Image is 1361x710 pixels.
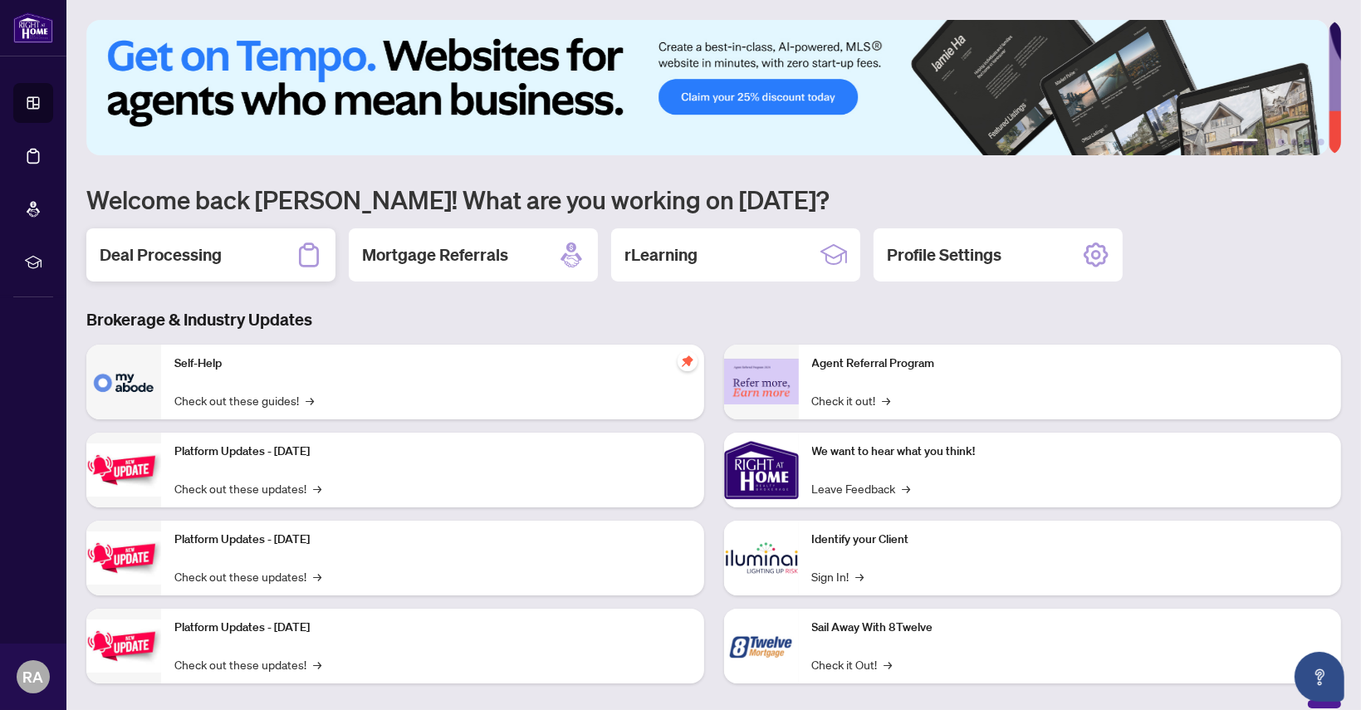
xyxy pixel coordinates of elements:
[86,345,161,419] img: Self-Help
[174,655,321,673] a: Check out these updates!→
[812,355,1329,373] p: Agent Referral Program
[86,20,1329,155] img: Slide 0
[86,308,1341,331] h3: Brokerage & Industry Updates
[724,433,799,507] img: We want to hear what you think!
[724,521,799,595] img: Identify your Client
[812,479,911,497] a: Leave Feedback→
[812,443,1329,461] p: We want to hear what you think!
[678,351,698,371] span: pushpin
[1265,139,1271,145] button: 2
[887,243,1001,267] h2: Profile Settings
[812,567,864,585] a: Sign In!→
[856,567,864,585] span: →
[624,243,698,267] h2: rLearning
[1278,139,1285,145] button: 3
[86,619,161,672] img: Platform Updates - June 23, 2025
[1295,652,1344,702] button: Open asap
[86,531,161,584] img: Platform Updates - July 8, 2025
[313,567,321,585] span: →
[903,479,911,497] span: →
[13,12,53,43] img: logo
[1231,139,1258,145] button: 1
[362,243,508,267] h2: Mortgage Referrals
[812,655,893,673] a: Check it Out!→
[724,609,799,683] img: Sail Away With 8Twelve
[100,243,222,267] h2: Deal Processing
[313,655,321,673] span: →
[313,479,321,497] span: →
[724,359,799,404] img: Agent Referral Program
[86,443,161,496] img: Platform Updates - July 21, 2025
[174,567,321,585] a: Check out these updates!→
[174,355,691,373] p: Self-Help
[174,479,321,497] a: Check out these updates!→
[174,531,691,549] p: Platform Updates - [DATE]
[883,391,891,409] span: →
[174,443,691,461] p: Platform Updates - [DATE]
[23,665,44,688] span: RA
[1291,139,1298,145] button: 4
[812,531,1329,549] p: Identify your Client
[174,391,314,409] a: Check out these guides!→
[1305,139,1311,145] button: 5
[174,619,691,637] p: Platform Updates - [DATE]
[306,391,314,409] span: →
[884,655,893,673] span: →
[812,391,891,409] a: Check it out!→
[1318,139,1324,145] button: 6
[812,619,1329,637] p: Sail Away With 8Twelve
[86,184,1341,215] h1: Welcome back [PERSON_NAME]! What are you working on [DATE]?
